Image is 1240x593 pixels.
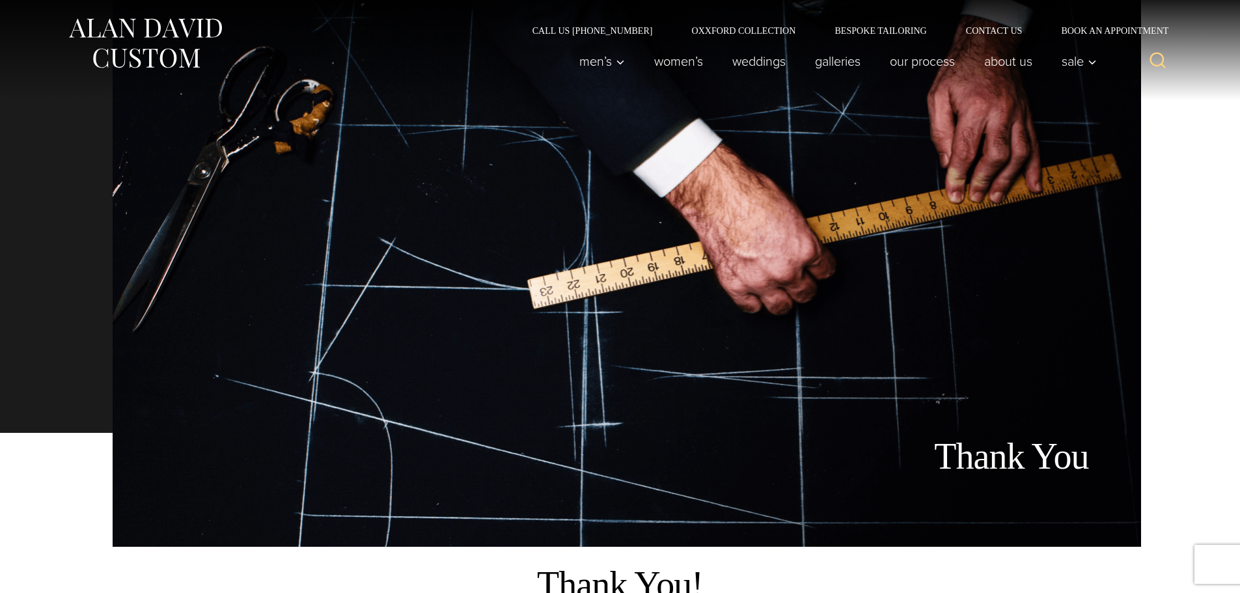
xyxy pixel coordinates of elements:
a: Contact Us [946,26,1042,35]
img: Alan David Custom [67,14,223,72]
a: Bespoke Tailoring [815,26,946,35]
nav: Primary Navigation [564,48,1103,74]
span: Sale [1062,55,1097,68]
a: Our Process [875,48,969,74]
button: View Search Form [1142,46,1174,77]
h1: Thank You [799,435,1089,478]
a: About Us [969,48,1047,74]
nav: Secondary Navigation [513,26,1174,35]
a: Oxxford Collection [672,26,815,35]
a: Women’s [639,48,717,74]
span: Men’s [579,55,625,68]
a: Galleries [800,48,875,74]
a: Call Us [PHONE_NUMBER] [513,26,672,35]
a: weddings [717,48,800,74]
a: Book an Appointment [1041,26,1173,35]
